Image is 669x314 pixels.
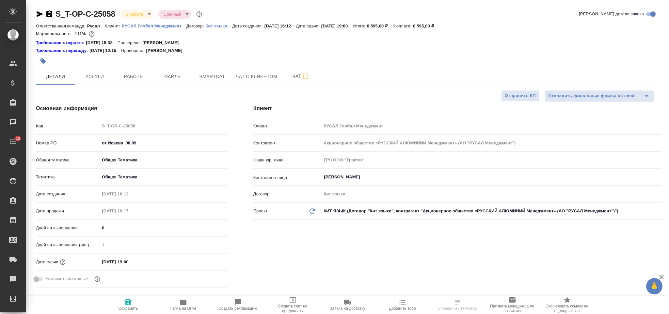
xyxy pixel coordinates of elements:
span: Добавить Todo [389,306,416,311]
p: Номер PO [36,140,100,146]
svg: Подписаться [301,73,309,80]
a: 15 [2,134,24,150]
span: Создать рекламацию [218,306,257,311]
p: Проверено: [121,47,146,54]
div: split button [545,90,654,102]
a: РУСАЛ Глобал Менеджмент [122,23,186,28]
span: [PERSON_NAME] детали заказа [579,11,644,17]
input: Пустое поле [100,121,227,131]
button: Выбери, если сб и вс нужно считать рабочими днями для выполнения заказа. [93,275,102,283]
p: Договор: [186,24,206,28]
button: Добавить тэг [36,54,50,68]
p: Клиент [253,123,322,129]
button: Скопировать ссылку на оценку заказа [540,296,595,314]
button: Скопировать ссылку для ЯМессенджера [36,10,44,18]
p: Дата создания: [232,24,264,28]
p: [DATE] 10:15 [89,47,121,54]
div: Нажми, чтобы открыть папку с инструкцией [36,40,86,46]
span: Создать счет на предоплату [269,304,316,313]
span: Детали [40,73,71,81]
p: Общая тематика [36,157,100,163]
span: 15 [12,135,24,142]
p: Дата создания [36,191,100,197]
p: Код [36,123,100,129]
p: Контактное лицо [253,174,322,181]
button: Open [658,176,660,178]
div: В работе [158,10,191,19]
button: Скопировать ссылку [45,10,53,18]
input: Пустое поле [321,138,662,148]
p: [PERSON_NAME] [142,40,183,46]
button: В работе [124,11,145,17]
span: Работы [118,73,150,81]
a: Кит языки [205,23,232,28]
button: Заявка на доставку [320,296,375,314]
span: Отправить финальные файлы на email [548,92,636,100]
a: S_T-OP-C-25058 [56,9,115,18]
input: Пустое поле [100,206,157,216]
button: Срочный [162,11,183,17]
span: Учитывать выходные [45,276,88,282]
p: Клиент: [105,24,122,28]
div: Общая Тематика [100,172,227,183]
p: Ответственная команда: [36,24,87,28]
p: 8 595,00 ₽ [413,24,439,28]
h4: Основная информация [36,105,227,112]
input: Пустое поле [100,240,227,250]
a: Требования к верстке: [36,40,86,46]
div: Нажми, чтобы открыть папку с инструкцией [36,47,89,54]
button: Создать рекламацию [211,296,265,314]
p: Договор [253,191,322,197]
div: КИТ ЯЗЫК (Договор "Кит языки", контрагент "Акционерное общество «РУССКИЙ АЛЮМИНИЙ Менеджмент» (АО... [321,206,662,217]
p: Дней на выполнение [36,225,100,231]
input: ✎ Введи что-нибудь [100,223,227,233]
span: Определить тематику [438,306,477,311]
p: -111% [73,31,87,36]
button: Если добавить услуги и заполнить их объемом, то дата рассчитается автоматически [58,258,67,266]
span: Файлы [157,73,189,81]
div: Общая Тематика [100,155,227,166]
button: Определить тематику [430,296,485,314]
span: Папка на Drive [170,306,197,311]
p: Наше юр. лицо [253,157,322,163]
p: [DATE] 16:12 [264,24,296,28]
span: Сохранить [119,306,138,311]
input: Пустое поле [321,121,662,131]
p: Дата сдачи: [296,24,321,28]
button: Папка на Drive [156,296,211,314]
p: [DATE] 19:00 [321,24,353,28]
p: Дней на выполнение (авт.) [36,242,100,248]
input: Пустое поле [321,189,662,199]
p: Проверено: [118,40,143,46]
input: Пустое поле [100,189,157,199]
input: ✎ Введи что-нибудь [100,138,227,148]
p: Итого: [353,24,367,28]
p: [PERSON_NAME] [146,47,187,54]
h4: Клиент [253,105,662,112]
span: Скопировать ссылку на оценку заказа [544,304,591,313]
p: Контрагент [253,140,322,146]
p: К оплате: [392,24,413,28]
span: Заявка на доставку [330,306,365,311]
button: Отправить финальные файлы на email [545,90,639,102]
p: Дата сдачи [36,259,58,265]
input: ✎ Введи что-нибудь [100,257,157,267]
p: 8 595,00 ₽ [367,24,393,28]
span: Smartcat [197,73,228,81]
a: Требования к переводу: [36,47,89,54]
span: Услуги [79,73,110,81]
p: Дата продажи [36,208,100,214]
p: [DATE] 15:38 [86,40,118,46]
div: В работе [120,10,153,19]
p: Русал [87,24,105,28]
p: Тематика [36,174,100,180]
span: Чат с клиентом [236,73,277,81]
button: 🙏 [646,278,662,294]
input: Пустое поле [321,155,662,165]
button: Добавить Todo [375,296,430,314]
button: Создать счет на предоплату [265,296,320,314]
button: Призвать менеджера по развитию [485,296,540,314]
span: Чат [285,72,316,80]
